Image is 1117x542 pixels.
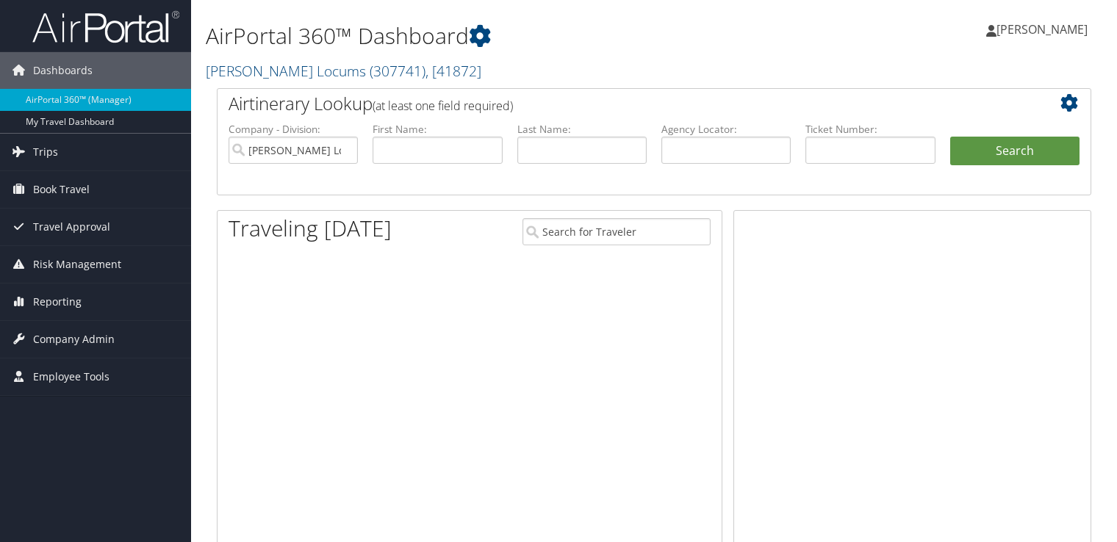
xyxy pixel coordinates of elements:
h2: Airtinerary Lookup [229,91,1007,116]
label: Last Name: [517,122,647,137]
label: First Name: [373,122,502,137]
span: Company Admin [33,321,115,358]
label: Ticket Number: [805,122,935,137]
span: Travel Approval [33,209,110,245]
span: Trips [33,134,58,170]
span: ( 307741 ) [370,61,425,81]
span: Risk Management [33,246,121,283]
button: Search [950,137,1080,166]
span: Employee Tools [33,358,109,395]
span: Dashboards [33,52,93,89]
span: (at least one field required) [373,98,513,114]
h1: Traveling [DATE] [229,213,392,244]
label: Company - Division: [229,122,358,137]
a: [PERSON_NAME] Locums [206,61,481,81]
h1: AirPortal 360™ Dashboard [206,21,803,51]
img: airportal-logo.png [32,10,179,44]
a: [PERSON_NAME] [986,7,1102,51]
span: , [ 41872 ] [425,61,481,81]
label: Agency Locator: [661,122,791,137]
span: Reporting [33,283,82,320]
span: [PERSON_NAME] [996,21,1088,37]
span: Book Travel [33,171,90,208]
input: Search for Traveler [522,218,711,245]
